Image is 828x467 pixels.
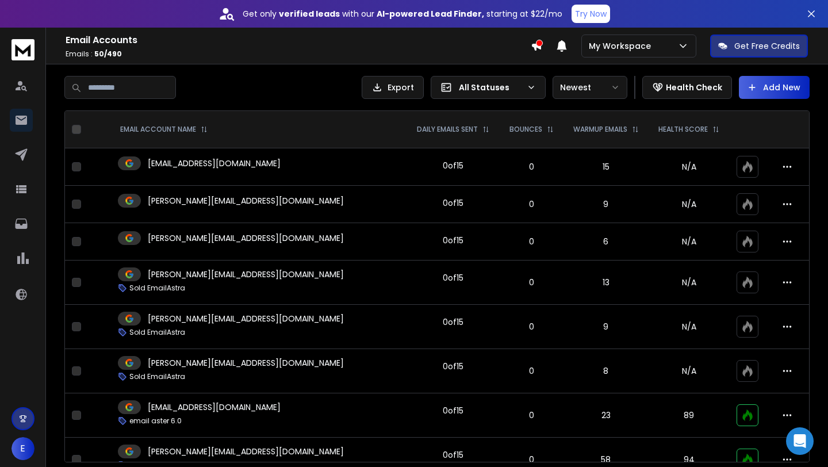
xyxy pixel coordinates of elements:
p: Get only with our starting at $22/mo [243,8,562,20]
strong: AI-powered Lead Finder, [377,8,484,20]
td: 89 [649,393,729,438]
p: [EMAIL_ADDRESS][DOMAIN_NAME] [148,401,281,413]
button: E [11,437,34,460]
button: Get Free Credits [710,35,808,58]
div: EMAIL ACCOUNT NAME [120,125,208,134]
p: BOUNCES [509,125,542,134]
div: 0 of 15 [443,361,463,372]
td: 6 [563,223,649,261]
p: N/A [655,365,722,377]
p: Sold EmailAstra [129,328,185,337]
p: My Workspace [589,40,655,52]
p: 0 [507,321,557,332]
p: Get Free Credits [734,40,800,52]
h1: Email Accounts [66,33,531,47]
td: 13 [563,261,649,305]
p: [PERSON_NAME][EMAIL_ADDRESS][DOMAIN_NAME] [148,195,344,206]
p: [PERSON_NAME][EMAIL_ADDRESS][DOMAIN_NAME] [148,232,344,244]
span: 50 / 490 [94,49,122,59]
p: 0 [507,277,557,288]
button: Health Check [642,76,732,99]
p: N/A [655,161,722,173]
img: logo [11,39,34,60]
p: Health Check [666,82,722,93]
td: 9 [563,186,649,223]
div: 0 of 15 [443,160,463,171]
div: 0 of 15 [443,272,463,284]
p: 0 [507,161,557,173]
button: Add New [739,76,810,99]
p: Try Now [575,8,607,20]
strong: verified leads [279,8,340,20]
p: Emails : [66,49,531,59]
p: WARMUP EMAILS [573,125,627,134]
p: email aster 6.0 [129,416,182,426]
p: All Statuses [459,82,522,93]
p: N/A [655,198,722,210]
div: Open Intercom Messenger [786,427,814,455]
td: 8 [563,349,649,393]
p: [PERSON_NAME][EMAIL_ADDRESS][DOMAIN_NAME] [148,446,344,457]
p: 0 [507,198,557,210]
p: N/A [655,236,722,247]
p: Sold EmailAstra [129,284,185,293]
p: N/A [655,321,722,332]
div: 0 of 15 [443,405,463,416]
p: Sold EmailAstra [129,372,185,381]
p: 0 [507,454,557,465]
div: 0 of 15 [443,235,463,246]
button: Export [362,76,424,99]
p: [EMAIL_ADDRESS][DOMAIN_NAME] [148,158,281,169]
button: Try Now [572,5,610,23]
td: 23 [563,393,649,438]
td: 9 [563,305,649,349]
p: HEALTH SCORE [658,125,708,134]
p: 0 [507,236,557,247]
p: 0 [507,365,557,377]
td: 15 [563,148,649,186]
p: [PERSON_NAME][EMAIL_ADDRESS][DOMAIN_NAME] [148,357,344,369]
div: 0 of 15 [443,197,463,209]
p: N/A [655,277,722,288]
button: Newest [553,76,627,99]
div: 0 of 15 [443,449,463,461]
p: 0 [507,409,557,421]
p: [PERSON_NAME][EMAIL_ADDRESS][DOMAIN_NAME] [148,269,344,280]
div: 0 of 15 [443,316,463,328]
p: DAILY EMAILS SENT [417,125,478,134]
p: [PERSON_NAME][EMAIL_ADDRESS][DOMAIN_NAME] [148,313,344,324]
